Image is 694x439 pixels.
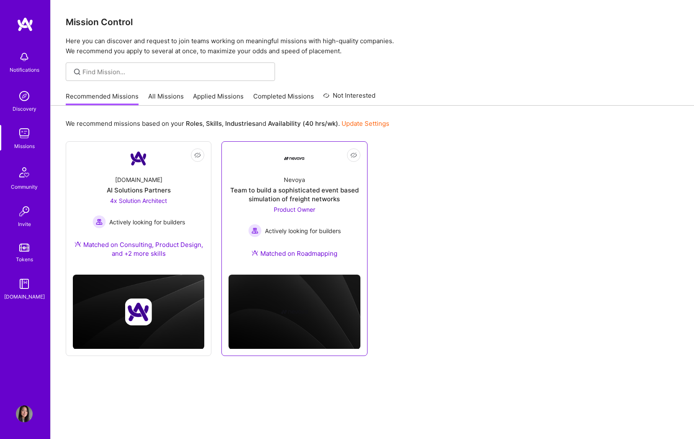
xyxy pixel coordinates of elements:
span: 4x Solution Architect [110,197,167,204]
a: Completed Missions [253,92,314,106]
img: User Avatar [16,405,33,422]
div: Discovery [13,104,36,113]
div: Matched on Consulting, Product Design, and +2 more skills [73,240,204,258]
div: [DOMAIN_NAME] [115,175,162,184]
a: Update Settings [342,119,389,127]
input: Find Mission... [82,68,269,76]
i: icon SearchGrey [72,67,82,77]
b: Roles [186,119,203,127]
img: Actively looking for builders [93,215,106,229]
a: All Missions [148,92,184,106]
i: icon EyeClosed [350,152,357,158]
div: AI Solutions Partners [107,186,171,195]
div: Invite [18,220,31,229]
div: Missions [14,142,35,151]
img: cover [229,275,360,349]
img: Ateam Purple Icon [75,241,81,247]
img: teamwork [16,125,33,142]
img: discovery [16,88,33,104]
img: Invite [16,203,33,220]
div: [DOMAIN_NAME] [4,292,45,301]
img: tokens [19,244,29,252]
a: Company Logo[DOMAIN_NAME]AI Solutions Partners4x Solution Architect Actively looking for builders... [73,148,204,268]
span: Product Owner [274,206,315,213]
b: Availability (40 hrs/wk) [268,119,338,127]
div: Nevoya [284,175,305,184]
img: Company logo [281,299,308,325]
img: Company Logo [129,148,149,169]
a: User Avatar [14,405,35,422]
b: Skills [206,119,222,127]
img: Actively looking for builders [248,224,262,237]
a: Not Interested [323,91,375,106]
b: Industries [225,119,255,127]
h3: Mission Control [66,17,679,27]
img: Ateam Purple Icon [252,249,258,256]
a: Company LogoNevoyaTeam to build a sophisticated event based simulation of freight networksProduct... [229,148,360,268]
span: Actively looking for builders [265,226,341,235]
img: bell [16,49,33,65]
a: Recommended Missions [66,92,139,106]
div: Tokens [16,255,33,264]
img: cover [73,275,204,349]
img: Company logo [125,299,152,325]
div: Notifications [10,65,39,74]
p: Here you can discover and request to join teams working on meaningful missions with high-quality ... [66,36,679,56]
p: We recommend missions based on your , , and . [66,119,389,128]
img: Community [14,162,34,182]
img: logo [17,17,33,32]
img: guide book [16,275,33,292]
div: Community [11,182,38,191]
span: Actively looking for builders [109,218,185,226]
i: icon EyeClosed [194,152,201,158]
div: Team to build a sophisticated event based simulation of freight networks [229,186,360,203]
a: Applied Missions [193,92,244,106]
div: Matched on Roadmapping [252,249,337,258]
img: Company Logo [284,157,304,160]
